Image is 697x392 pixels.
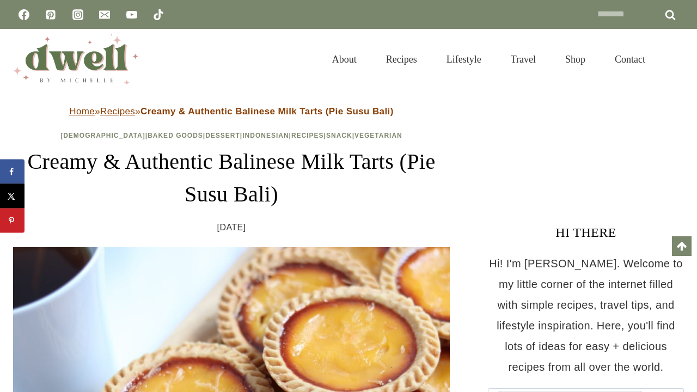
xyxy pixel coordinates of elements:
a: Indonesian [242,132,289,139]
a: Dessert [205,132,240,139]
a: Travel [496,40,551,78]
a: Home [69,106,95,117]
h3: HI THERE [488,223,684,242]
time: [DATE] [217,219,246,236]
span: | | | | | | [60,132,402,139]
a: [DEMOGRAPHIC_DATA] [60,132,145,139]
a: Contact [600,40,660,78]
a: Pinterest [40,4,62,26]
a: Lifestyle [432,40,496,78]
a: Baked Goods [148,132,203,139]
a: Snack [326,132,352,139]
a: Recipes [291,132,324,139]
p: Hi! I'm [PERSON_NAME]. Welcome to my little corner of the internet filled with simple recipes, tr... [488,253,684,377]
a: Facebook [13,4,35,26]
a: YouTube [121,4,143,26]
span: » » [69,106,394,117]
a: About [317,40,371,78]
a: Recipes [100,106,135,117]
a: Instagram [67,4,89,26]
a: Shop [551,40,600,78]
img: DWELL by michelle [13,34,138,84]
a: Email [94,4,115,26]
a: Recipes [371,40,432,78]
nav: Primary Navigation [317,40,660,78]
strong: Creamy & Authentic Balinese Milk Tarts (Pie Susu Bali) [140,106,394,117]
a: Scroll to top [672,236,692,256]
h1: Creamy & Authentic Balinese Milk Tarts (Pie Susu Bali) [13,145,450,211]
a: TikTok [148,4,169,26]
button: View Search Form [665,50,684,69]
a: Vegetarian [354,132,402,139]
